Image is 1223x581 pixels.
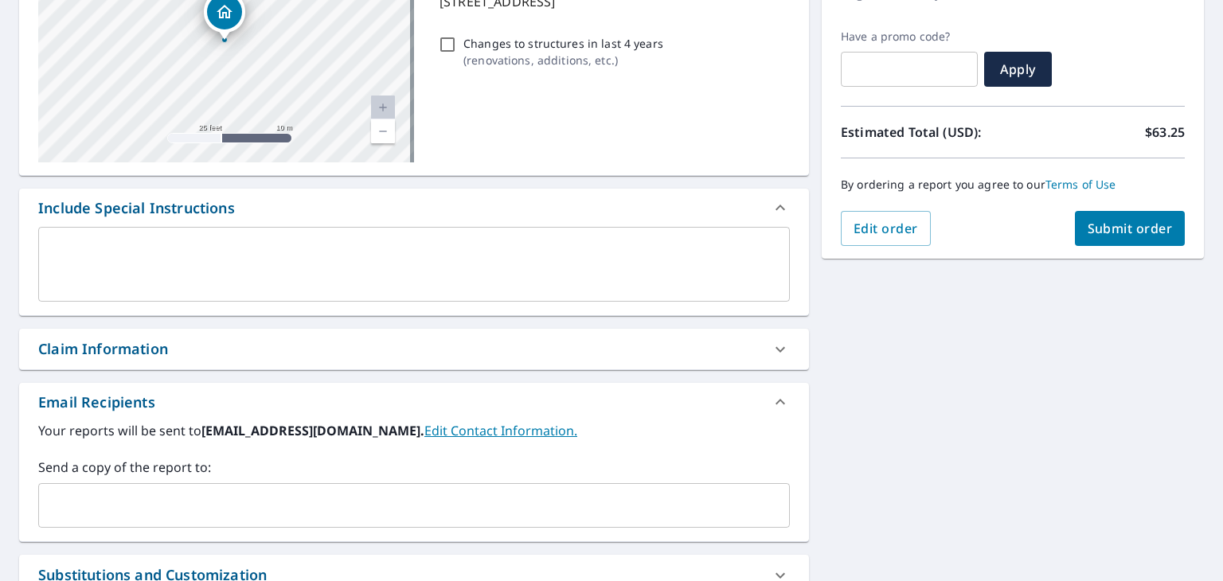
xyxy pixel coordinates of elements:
[997,60,1039,78] span: Apply
[854,220,918,237] span: Edit order
[19,383,809,421] div: Email Recipients
[19,329,809,369] div: Claim Information
[841,29,978,44] label: Have a promo code?
[1045,177,1116,192] a: Terms of Use
[38,458,790,477] label: Send a copy of the report to:
[463,52,663,68] p: ( renovations, additions, etc. )
[1088,220,1173,237] span: Submit order
[371,119,395,143] a: Current Level 20, Zoom Out
[38,421,790,440] label: Your reports will be sent to
[841,211,931,246] button: Edit order
[841,123,1013,142] p: Estimated Total (USD):
[1075,211,1186,246] button: Submit order
[1145,123,1185,142] p: $63.25
[424,422,577,439] a: EditContactInfo
[371,96,395,119] a: Current Level 20, Zoom In Disabled
[19,189,809,227] div: Include Special Instructions
[38,338,168,360] div: Claim Information
[201,422,424,439] b: [EMAIL_ADDRESS][DOMAIN_NAME].
[841,177,1185,192] p: By ordering a report you agree to our
[38,392,155,413] div: Email Recipients
[463,35,663,52] p: Changes to structures in last 4 years
[984,52,1052,87] button: Apply
[38,197,235,219] div: Include Special Instructions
